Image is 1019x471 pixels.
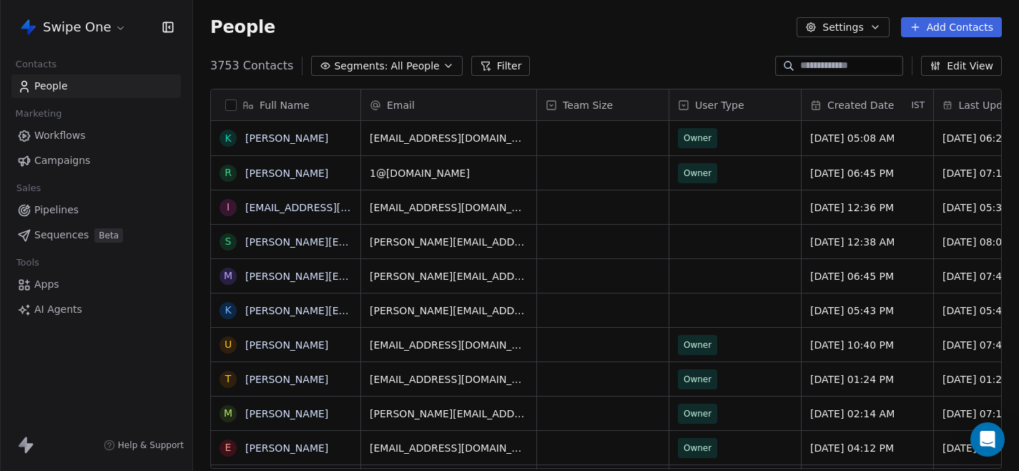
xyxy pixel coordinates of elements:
[34,228,89,243] span: Sequences
[245,271,503,282] a: [PERSON_NAME][EMAIL_ADDRESS][DOMAIN_NAME]
[17,15,129,39] button: Swipe One
[370,235,528,249] span: [PERSON_NAME][EMAIL_ADDRESS][DOMAIN_NAME]
[390,59,439,74] span: All People
[11,298,181,321] a: AI Agents
[211,121,361,470] div: grid
[810,407,925,421] span: [DATE] 02:14 AM
[225,165,232,180] div: R
[471,56,531,76] button: Filter
[334,59,388,74] span: Segments:
[684,407,712,421] span: Owner
[810,441,925,455] span: [DATE] 04:12 PM
[684,372,712,387] span: Owner
[245,167,328,179] a: [PERSON_NAME]
[9,54,63,75] span: Contacts
[797,17,889,37] button: Settings
[245,339,328,351] a: [PERSON_NAME]
[225,234,232,249] div: s
[10,178,47,199] span: Sales
[684,441,712,455] span: Owner
[118,440,184,451] span: Help & Support
[34,203,79,218] span: Pipelines
[34,302,82,317] span: AI Agents
[9,103,68,125] span: Marketing
[34,153,90,168] span: Campaigns
[810,200,925,215] span: [DATE] 12:36 PM
[970,422,1005,457] div: Open Intercom Messenger
[370,407,528,421] span: [PERSON_NAME][EMAIL_ADDRESS][DOMAIN_NAME]
[11,223,181,247] a: SequencesBeta
[225,372,232,387] div: t
[563,98,613,112] span: Team Size
[225,131,231,146] div: K
[387,98,415,112] span: Email
[810,166,925,180] span: [DATE] 06:45 PM
[695,98,744,112] span: User Type
[911,99,925,111] span: IST
[901,17,1002,37] button: Add Contacts
[810,304,925,318] span: [DATE] 05:43 PM
[43,18,112,37] span: Swipe One
[11,149,181,173] a: Campaigns
[370,269,528,283] span: [PERSON_NAME][EMAIL_ADDRESS][DOMAIN_NAME]
[537,89,669,120] div: Team Size
[370,338,528,352] span: [EMAIL_ADDRESS][DOMAIN_NAME]
[810,338,925,352] span: [DATE] 10:40 PM
[210,16,275,38] span: People
[34,128,86,143] span: Workflows
[11,74,181,98] a: People
[10,252,45,273] span: Tools
[34,277,59,292] span: Apps
[225,337,232,352] div: U
[225,303,231,318] div: k
[921,56,1002,76] button: Edit View
[245,202,420,213] a: [EMAIL_ADDRESS][DOMAIN_NAME]
[802,89,933,120] div: Created DateIST
[224,406,232,421] div: M
[810,372,925,387] span: [DATE] 01:24 PM
[370,166,528,180] span: 1@[DOMAIN_NAME]
[20,19,37,36] img: Swipe%20One%20Logo%201-1.svg
[245,305,503,316] a: [PERSON_NAME][EMAIL_ADDRESS][DOMAIN_NAME]
[260,98,310,112] span: Full Name
[810,235,925,249] span: [DATE] 12:38 AM
[94,228,123,243] span: Beta
[11,273,181,296] a: Apps
[370,441,528,455] span: [EMAIL_ADDRESS][DOMAIN_NAME]
[245,374,328,385] a: [PERSON_NAME]
[370,131,528,145] span: [EMAIL_ADDRESS][DOMAIN_NAME]
[684,166,712,180] span: Owner
[370,304,528,318] span: [PERSON_NAME][EMAIL_ADDRESS][DOMAIN_NAME]
[211,89,360,120] div: Full Name
[669,89,801,120] div: User Type
[11,198,181,222] a: Pipelines
[245,236,503,248] a: [PERSON_NAME][EMAIL_ADDRESS][DOMAIN_NAME]
[225,440,232,455] div: E
[245,442,328,454] a: [PERSON_NAME]
[104,440,184,451] a: Help & Support
[810,131,925,145] span: [DATE] 05:08 AM
[361,89,536,120] div: Email
[370,372,528,387] span: [EMAIL_ADDRESS][DOMAIN_NAME]
[810,269,925,283] span: [DATE] 06:45 PM
[370,200,528,215] span: [EMAIL_ADDRESS][DOMAIN_NAME]
[227,200,230,215] div: i
[210,57,293,74] span: 3753 Contacts
[245,408,328,419] a: [PERSON_NAME]
[34,79,68,94] span: People
[684,131,712,145] span: Owner
[684,338,712,352] span: Owner
[245,132,328,144] a: [PERSON_NAME]
[827,98,894,112] span: Created Date
[11,124,181,147] a: Workflows
[224,268,232,283] div: m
